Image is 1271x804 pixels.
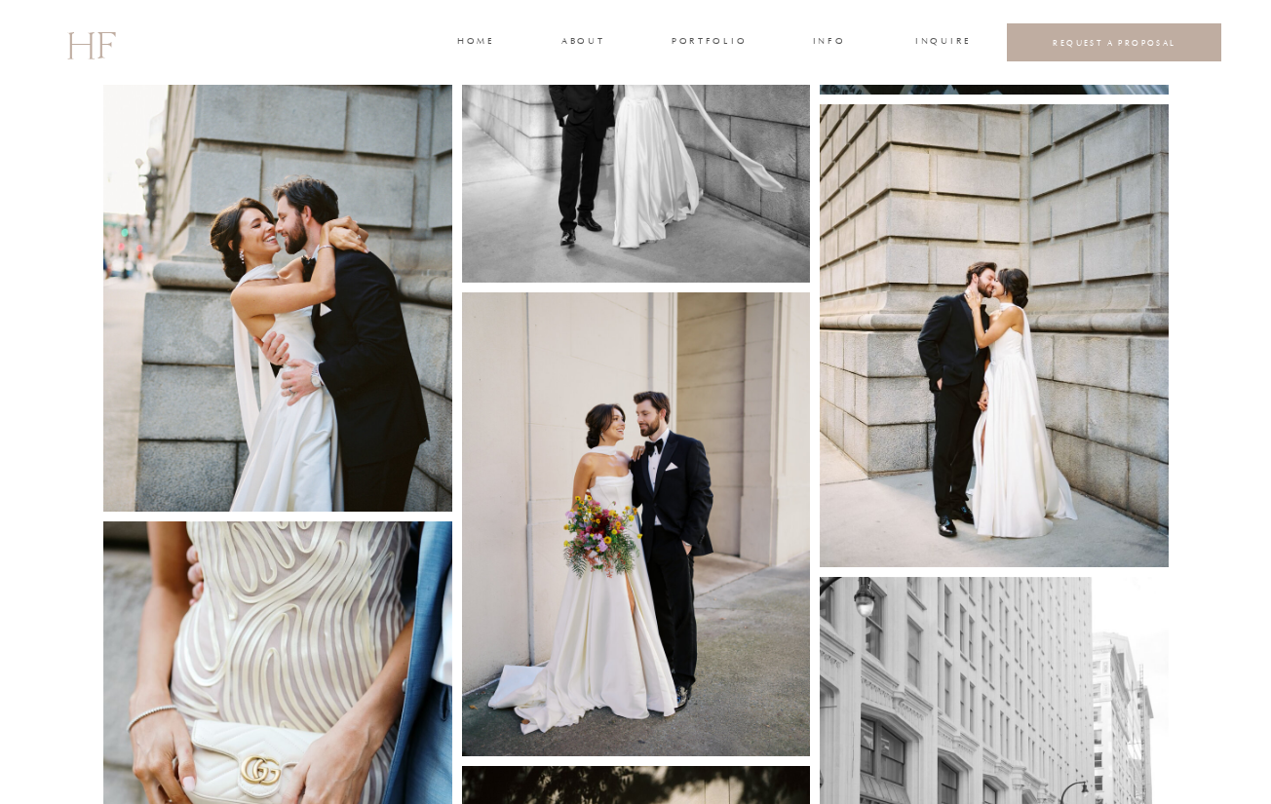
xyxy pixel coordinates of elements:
[66,15,115,71] a: HF
[457,34,493,52] a: home
[915,34,968,52] a: INQUIRE
[672,34,745,52] a: portfolio
[561,34,602,52] a: about
[811,34,847,52] a: INFO
[1022,37,1207,48] a: REQUEST A PROPOSAL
